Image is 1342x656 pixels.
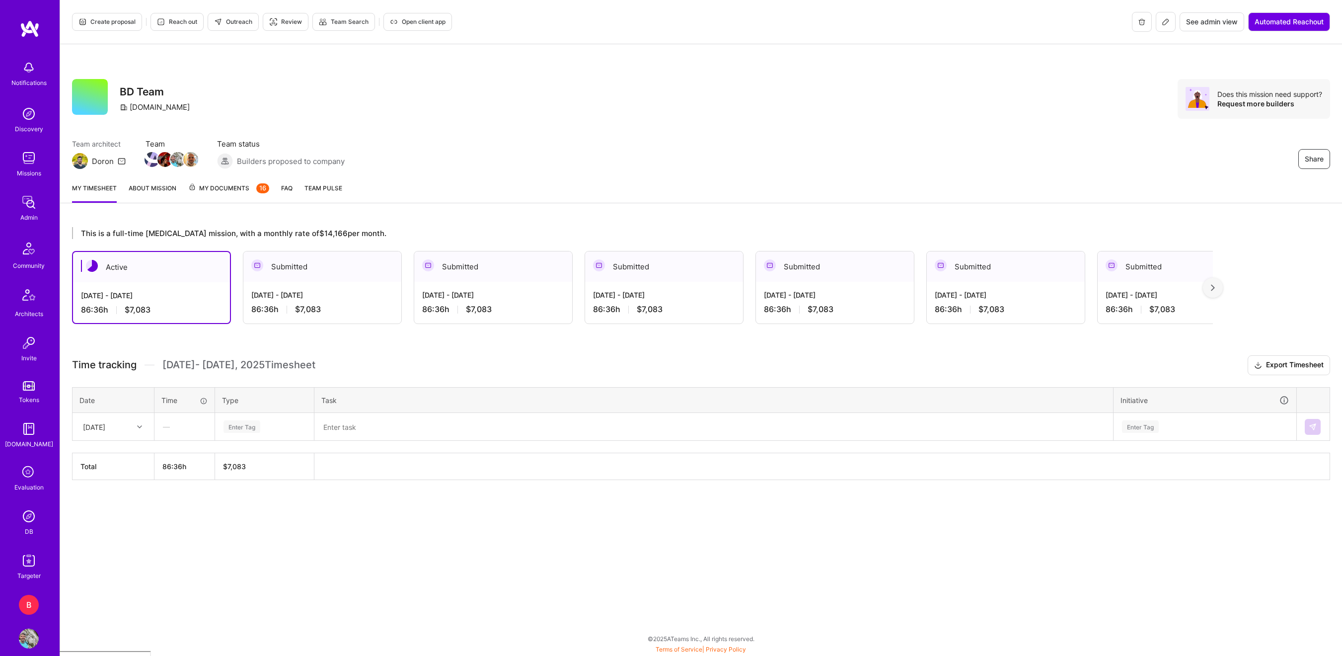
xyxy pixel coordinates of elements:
div: Submitted [243,251,401,282]
span: Create proposal [78,17,136,26]
div: Does this mission need support? [1217,89,1322,99]
button: Team Search [312,13,375,31]
div: Targeter [17,571,41,581]
div: 86:36 h [81,305,222,315]
img: Team Member Avatar [145,152,159,167]
div: Invite [21,353,37,363]
div: [DATE] - [DATE] [1106,290,1248,300]
img: discovery [19,104,39,124]
div: Active [73,252,230,282]
div: Submitted [414,251,572,282]
a: Privacy Policy [706,646,746,653]
span: $7,083 [978,304,1004,315]
img: Team Member Avatar [157,152,172,167]
a: Team Member Avatar [158,151,171,168]
i: icon Proposal [78,18,86,26]
div: Request more builders [1217,99,1322,108]
button: Automated Reachout [1248,12,1330,31]
a: My Documents16 [188,183,269,203]
img: right [1211,284,1215,291]
button: Review [263,13,308,31]
a: Team Member Avatar [171,151,184,168]
img: guide book [19,419,39,439]
div: [DATE] - [DATE] [593,290,735,300]
div: [DATE] - [DATE] [935,290,1077,300]
h3: BD Team [120,85,195,98]
div: 86:36 h [422,304,564,315]
div: Enter Tag [1122,419,1159,434]
img: bell [19,58,39,78]
a: Team Member Avatar [184,151,197,168]
a: B [16,595,41,615]
div: 86:36 h [935,304,1077,315]
div: [DOMAIN_NAME] [120,102,190,112]
div: Doron [92,156,114,166]
img: Community [17,237,41,260]
div: [DOMAIN_NAME] [5,439,53,449]
div: [DATE] - [DATE] [422,290,564,300]
img: Avatar [1186,87,1209,111]
i: icon Targeter [269,18,277,26]
div: Architects [15,309,43,319]
div: 86:36 h [251,304,393,315]
i: icon SelectionTeam [19,463,38,482]
button: Export Timesheet [1248,355,1330,375]
img: logo [20,20,40,38]
span: $7,083 [466,304,492,315]
button: Share [1298,149,1330,169]
div: 86:36 h [593,304,735,315]
th: Type [215,387,314,413]
div: Submitted [1098,251,1256,282]
span: Reach out [157,17,197,26]
th: 86:36h [154,453,215,480]
button: See admin view [1180,12,1244,31]
th: Total [73,453,154,480]
span: Review [269,17,302,26]
span: $7,083 [1149,304,1175,315]
a: About Mission [129,183,176,203]
img: Builders proposed to company [217,153,233,169]
img: Team Architect [72,153,88,169]
span: $7,083 [125,305,150,315]
button: Outreach [208,13,259,31]
div: Missions [17,168,41,178]
div: — [155,413,214,440]
img: Team Member Avatar [183,152,198,167]
div: 86:36 h [1106,304,1248,315]
div: Enter Tag [224,419,260,434]
span: Team Search [319,17,369,26]
span: My Documents [188,183,269,194]
img: Submitted [422,259,434,271]
img: Submit [1309,423,1317,431]
th: $7,083 [215,453,314,480]
img: Submitted [764,259,776,271]
div: Submitted [585,251,743,282]
span: | [656,646,746,653]
a: Team Member Avatar [146,151,158,168]
span: Team [146,139,197,149]
img: Submitted [593,259,605,271]
span: $7,083 [637,304,663,315]
img: Submitted [935,259,947,271]
i: icon CompanyGray [120,103,128,111]
div: 16 [256,183,269,193]
button: Reach out [150,13,204,31]
span: Team architect [72,139,126,149]
span: Share [1305,154,1324,164]
div: Evaluation [14,482,44,492]
div: Tokens [19,395,39,405]
div: Time [161,395,208,406]
div: [DATE] - [DATE] [764,290,906,300]
div: Initiative [1120,395,1289,406]
div: Discovery [15,124,43,134]
a: FAQ [281,183,293,203]
img: admin teamwork [19,192,39,212]
span: $7,083 [808,304,833,315]
img: tokens [23,381,35,391]
a: Terms of Service [656,646,702,653]
span: $7,083 [295,304,321,315]
img: Active [86,260,98,272]
div: Submitted [927,251,1085,282]
img: Admin Search [19,506,39,526]
div: This is a full-time [MEDICAL_DATA] mission, with a monthly rate of $14,166 per month. [72,227,1213,239]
